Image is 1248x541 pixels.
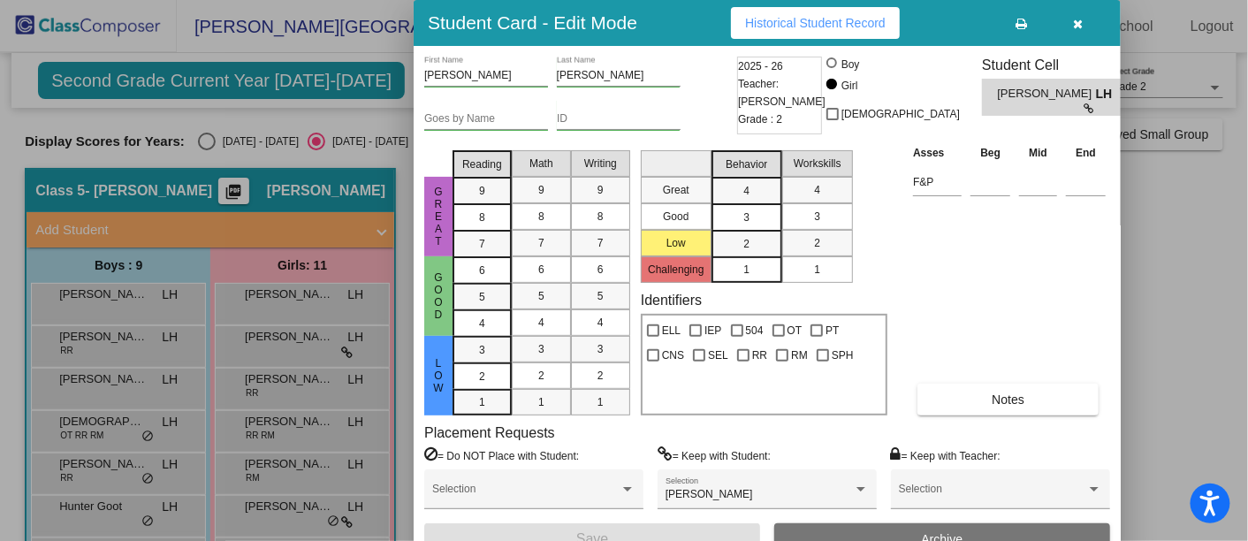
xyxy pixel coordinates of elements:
[814,182,820,198] span: 4
[597,209,604,225] span: 8
[430,186,446,248] span: Great
[738,75,826,110] span: Teacher: [PERSON_NAME]
[752,345,767,366] span: RR
[998,85,1096,103] span: [PERSON_NAME]
[1062,143,1110,163] th: End
[658,446,771,464] label: = Keep with Student:
[743,183,750,199] span: 4
[479,183,485,199] span: 9
[917,384,1099,415] button: Notes
[826,320,839,341] span: PT
[666,488,753,500] span: [PERSON_NAME]
[738,110,782,128] span: Grade : 2
[746,320,764,341] span: 504
[982,57,1136,73] h3: Student Cell
[891,446,1001,464] label: = Keep with Teacher:
[597,288,604,304] span: 5
[584,156,617,171] span: Writing
[662,345,684,366] span: CNS
[538,288,544,304] span: 5
[538,341,544,357] span: 3
[538,235,544,251] span: 7
[430,357,446,394] span: Low
[794,156,841,171] span: Workskills
[479,236,485,252] span: 7
[597,262,604,278] span: 6
[538,368,544,384] span: 2
[424,113,548,126] input: goes by name
[913,169,962,195] input: assessment
[597,394,604,410] span: 1
[428,11,637,34] h3: Student Card - Edit Mode
[538,182,544,198] span: 9
[704,320,721,341] span: IEP
[479,263,485,278] span: 6
[743,236,750,252] span: 2
[597,341,604,357] span: 3
[538,394,544,410] span: 1
[462,156,502,172] span: Reading
[841,78,858,94] div: Girl
[538,262,544,278] span: 6
[1096,85,1121,103] span: LH
[597,315,604,331] span: 4
[743,262,750,278] span: 1
[597,182,604,198] span: 9
[1015,143,1062,163] th: Mid
[726,156,767,172] span: Behavior
[424,446,579,464] label: = Do NOT Place with Student:
[479,210,485,225] span: 8
[832,345,854,366] span: SPH
[814,235,820,251] span: 2
[479,289,485,305] span: 5
[538,209,544,225] span: 8
[738,57,783,75] span: 2025 - 26
[529,156,553,171] span: Math
[424,424,555,441] label: Placement Requests
[641,292,702,309] label: Identifiers
[841,57,860,72] div: Boy
[430,271,446,321] span: Good
[479,342,485,358] span: 3
[743,210,750,225] span: 3
[788,320,803,341] span: OT
[597,368,604,384] span: 2
[597,235,604,251] span: 7
[479,394,485,410] span: 1
[538,315,544,331] span: 4
[708,345,728,366] span: SEL
[841,103,960,125] span: [DEMOGRAPHIC_DATA]
[814,262,820,278] span: 1
[479,369,485,385] span: 2
[909,143,966,163] th: Asses
[731,7,900,39] button: Historical Student Record
[479,316,485,331] span: 4
[791,345,808,366] span: RM
[662,320,681,341] span: ELL
[745,16,886,30] span: Historical Student Record
[814,209,820,225] span: 3
[966,143,1015,163] th: Beg
[992,392,1024,407] span: Notes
